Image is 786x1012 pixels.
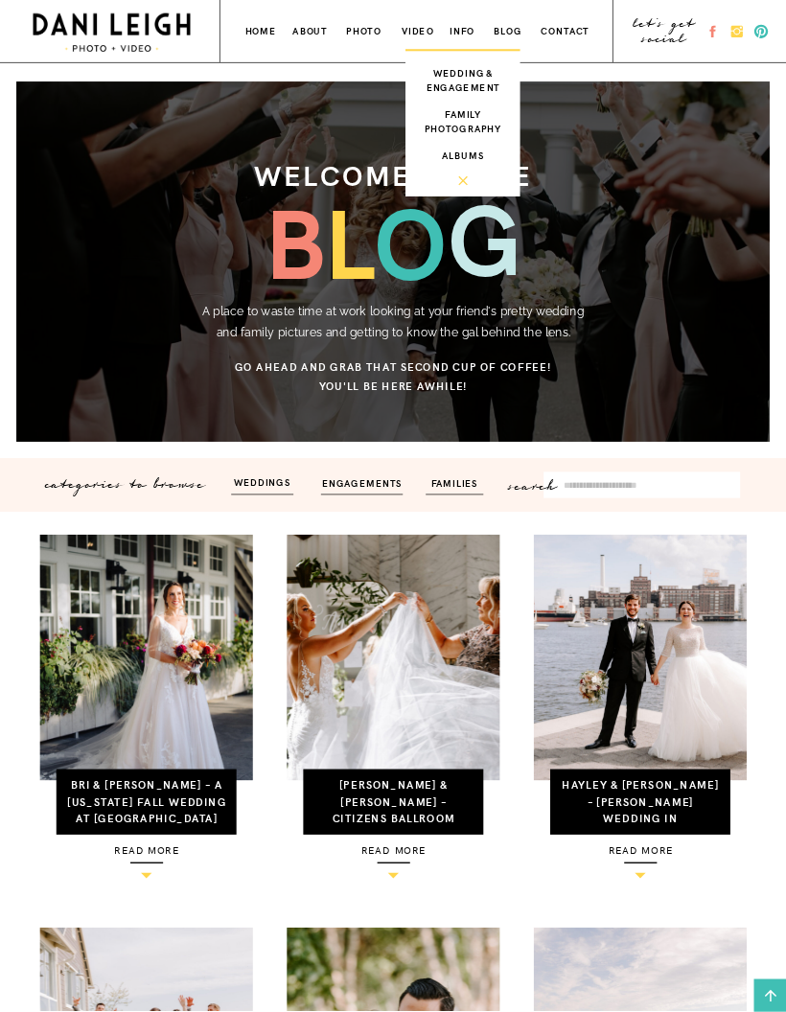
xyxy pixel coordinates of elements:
[304,840,483,858] a: read more
[317,475,407,491] a: engagements
[199,301,587,347] p: A place to waste time at work looking at your friend's pretty wedding and family pictures and get...
[419,106,507,132] a: family photography
[509,473,571,489] p: search
[541,22,592,35] a: contact
[374,189,472,289] h3: o
[494,22,524,35] a: blog
[419,148,507,159] a: albums
[423,475,487,491] a: families
[551,840,730,858] a: read more
[179,149,609,188] h3: welcome to the
[314,776,474,858] a: [PERSON_NAME] & [PERSON_NAME] – Citizens Ballroom Wedding [PERSON_NAME] MD
[448,185,521,287] h3: g
[292,22,329,35] a: about
[324,189,400,288] h3: l
[67,776,226,824] a: Bri & [PERSON_NAME] – A [US_STATE] Fall Wedding at [GEOGRAPHIC_DATA]
[450,22,477,35] a: info
[245,22,279,35] a: home
[632,20,698,42] a: let's get social
[402,22,456,35] a: VIDEO
[562,776,719,858] a: Hayley & [PERSON_NAME] – [PERSON_NAME] Wedding in [GEOGRAPHIC_DATA], [GEOGRAPHIC_DATA]
[346,22,382,35] a: photo
[57,840,236,858] a: read more
[265,189,354,283] h3: b
[222,474,301,490] a: weddings
[419,65,507,91] a: wedding & engagement
[148,357,639,391] h3: Go ahead and grab that second cup of coffee! You'll be here awhile!
[46,472,215,488] p: categories to browse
